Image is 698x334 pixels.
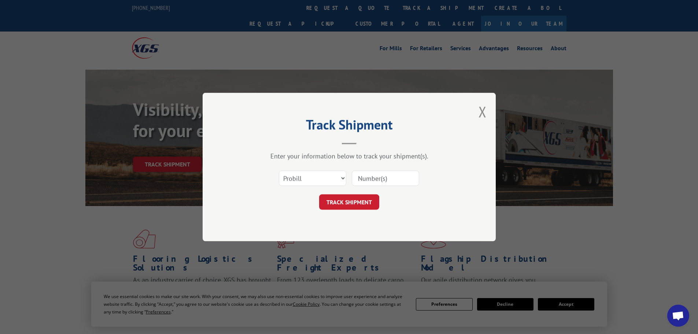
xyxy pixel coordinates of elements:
div: Enter your information below to track your shipment(s). [239,152,459,160]
a: Open chat [667,305,689,327]
h2: Track Shipment [239,120,459,133]
button: Close modal [479,102,487,121]
input: Number(s) [352,170,419,186]
button: TRACK SHIPMENT [319,194,379,210]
